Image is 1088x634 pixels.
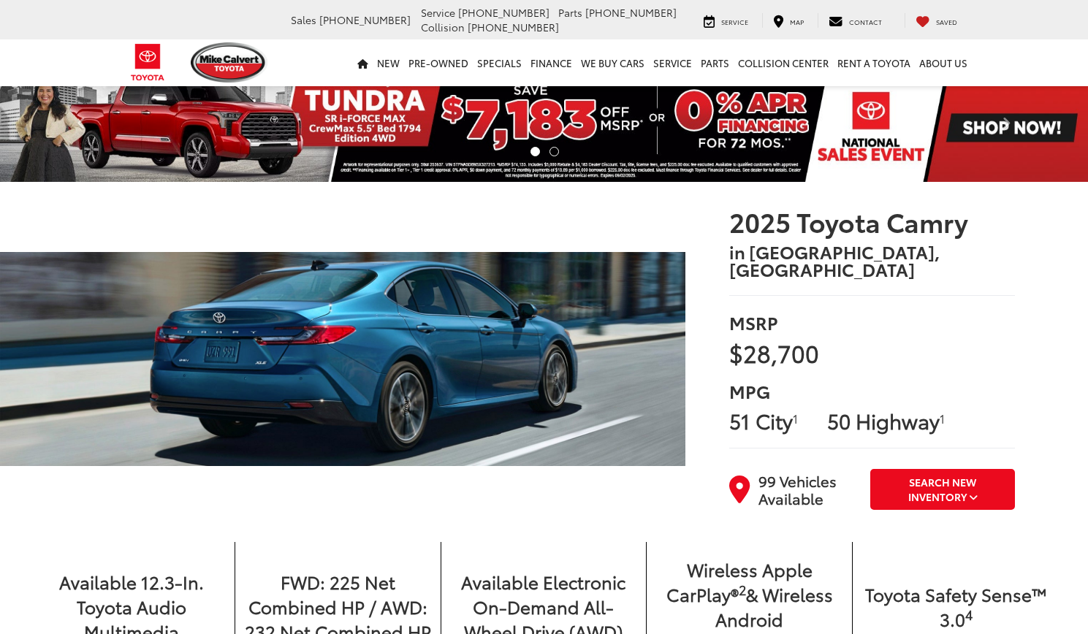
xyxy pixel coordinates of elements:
[319,12,411,27] span: [PHONE_NUMBER]
[404,39,473,86] a: Pre-Owned
[793,410,798,427] sup: 1
[758,472,859,507] span: 99 Vehicles Available
[905,13,968,28] a: My Saved Vehicles
[729,313,1015,331] h3: MSRP
[762,13,815,28] a: Map
[833,39,915,86] a: Rent a Toyota
[936,17,957,26] span: Saved
[291,12,316,27] span: Sales
[870,469,1015,510] button: Search New Inventory
[421,20,465,34] span: Collision
[526,39,577,86] a: Finance
[458,5,549,20] span: [PHONE_NUMBER]
[908,475,977,504] span: Search New Inventory
[827,410,1015,430] p: 50 Highway
[729,242,1015,278] span: in [GEOGRAPHIC_DATA], [GEOGRAPHIC_DATA]
[739,580,746,599] sup: 2
[965,605,973,624] sup: 4
[558,5,582,20] span: Parts
[734,39,833,86] a: Collision Center
[940,410,945,427] sup: 1
[577,39,649,86] a: WE BUY CARS
[790,17,804,26] span: Map
[649,39,696,86] a: Service
[729,410,798,430] p: 51 City
[729,382,1015,400] h3: MPG
[721,17,748,26] span: Service
[373,39,404,86] a: New
[191,42,268,83] img: Mike Calvert Toyota
[729,208,1015,234] span: 2025 Toyota Camry
[696,39,734,86] a: Parts
[468,20,559,34] span: [PHONE_NUMBER]
[353,39,373,86] a: Home
[421,5,455,20] span: Service
[915,39,972,86] a: About Us
[585,5,677,20] span: [PHONE_NUMBER]
[121,39,175,86] img: Toyota
[860,581,1051,632] p: Toyota Safety Sense™ 3.0
[818,13,893,28] a: Contact
[729,475,750,503] i: Vehicles Available
[729,341,1015,364] p: $28,700
[849,17,882,26] span: Contact
[473,39,526,86] a: Specials
[693,13,759,28] a: Service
